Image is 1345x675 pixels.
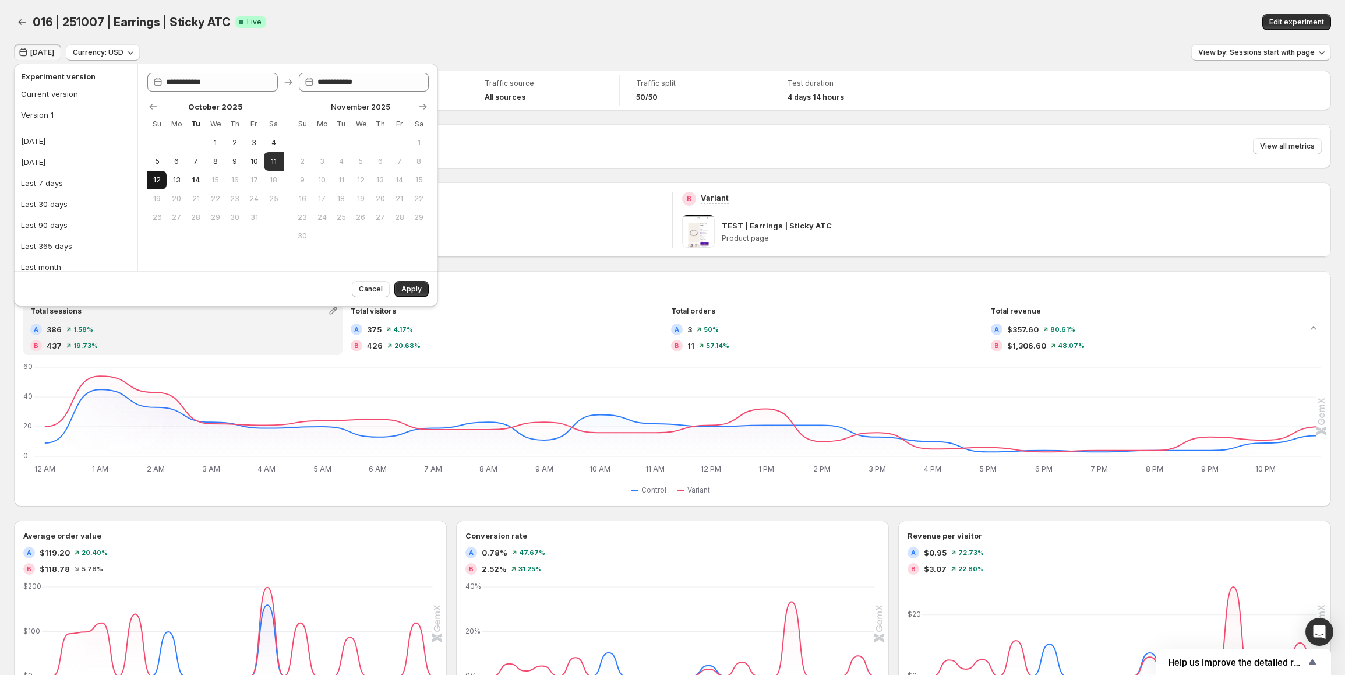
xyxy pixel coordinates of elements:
[34,465,55,473] text: 12 AM
[671,307,715,315] span: Total orders
[21,71,126,82] h2: Experiment version
[17,132,134,150] button: [DATE]
[351,115,370,133] th: Wednesday
[264,133,283,152] button: Saturday October 4 2025
[152,175,162,185] span: 12
[167,171,186,189] button: Monday October 13 2025
[147,465,165,473] text: 2 AM
[356,119,366,129] span: We
[375,175,385,185] span: 13
[924,547,947,558] span: $0.95
[369,465,387,473] text: 6 AM
[206,152,225,171] button: Wednesday October 8 2025
[994,326,999,333] h2: A
[354,326,359,333] h2: A
[264,171,283,189] button: Saturday October 18 2025
[293,189,312,208] button: Sunday November 16 2025
[14,44,61,61] button: [DATE]
[336,175,346,185] span: 11
[249,138,259,147] span: 3
[869,465,886,473] text: 3 PM
[23,362,33,371] text: 60
[27,549,31,556] h2: A
[1146,465,1163,473] text: 8 PM
[21,109,54,121] div: Version 1
[722,234,1322,243] p: Product page
[1007,340,1046,351] span: $1,306.60
[994,342,999,349] h2: B
[225,115,244,133] th: Thursday
[370,208,390,227] button: Thursday November 27 2025
[958,549,984,556] span: 72.73%
[225,133,244,152] button: Thursday October 2 2025
[230,157,239,166] span: 9
[298,175,308,185] span: 9
[687,324,692,335] span: 3
[414,119,424,129] span: Sa
[758,465,774,473] text: 1 PM
[675,342,679,349] h2: B
[1058,342,1085,349] span: 48.07%
[171,175,181,185] span: 13
[1255,465,1276,473] text: 10 PM
[401,284,422,294] span: Apply
[409,115,429,133] th: Saturday
[293,171,312,189] button: Sunday November 9 2025
[356,175,366,185] span: 12
[298,157,308,166] span: 2
[206,133,225,152] button: Wednesday October 1 2025
[210,175,220,185] span: 15
[206,115,225,133] th: Wednesday
[482,547,507,558] span: 0.78%
[186,171,206,189] button: Today Tuesday October 14 2025
[293,208,312,227] button: Sunday November 23 2025
[230,119,239,129] span: Th
[47,324,62,335] span: 386
[375,119,385,129] span: Th
[370,152,390,171] button: Thursday November 6 2025
[21,135,45,147] div: [DATE]
[924,465,941,473] text: 4 PM
[293,152,312,171] button: Sunday November 2 2025
[191,119,201,129] span: Tu
[518,565,542,572] span: 31.25%
[331,115,351,133] th: Tuesday
[21,156,45,168] div: [DATE]
[675,326,679,333] h2: A
[147,152,167,171] button: Sunday October 5 2025
[911,565,916,572] h2: B
[17,237,134,255] button: Last 365 days
[636,78,754,103] a: Traffic split50/50
[206,171,225,189] button: Wednesday October 15 2025
[1201,465,1219,473] text: 9 PM
[312,115,331,133] th: Monday
[1305,320,1322,336] button: Collapse chart
[147,189,167,208] button: Sunday October 19 2025
[210,213,220,222] span: 29
[908,530,982,542] h3: Revenue per visitor
[264,189,283,208] button: Saturday October 25 2025
[1090,465,1108,473] text: 7 PM
[375,194,385,203] span: 20
[191,213,201,222] span: 28
[152,119,162,129] span: Su
[230,138,239,147] span: 2
[186,189,206,208] button: Tuesday October 21 2025
[264,115,283,133] th: Saturday
[704,326,719,333] span: 50%
[298,231,308,241] span: 30
[167,115,186,133] th: Monday
[1050,326,1075,333] span: 80.61%
[1269,17,1324,27] span: Edit experiment
[23,421,32,430] text: 20
[519,549,545,556] span: 47.67%
[202,465,220,473] text: 3 AM
[21,219,68,231] div: Last 90 days
[1191,44,1331,61] button: View by: Sessions start with page
[269,175,278,185] span: 18
[636,79,754,88] span: Traffic split
[17,106,129,124] button: Version 1
[911,549,916,556] h2: A
[145,99,161,115] button: Show previous month, September 2025
[23,530,101,542] h3: Average order value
